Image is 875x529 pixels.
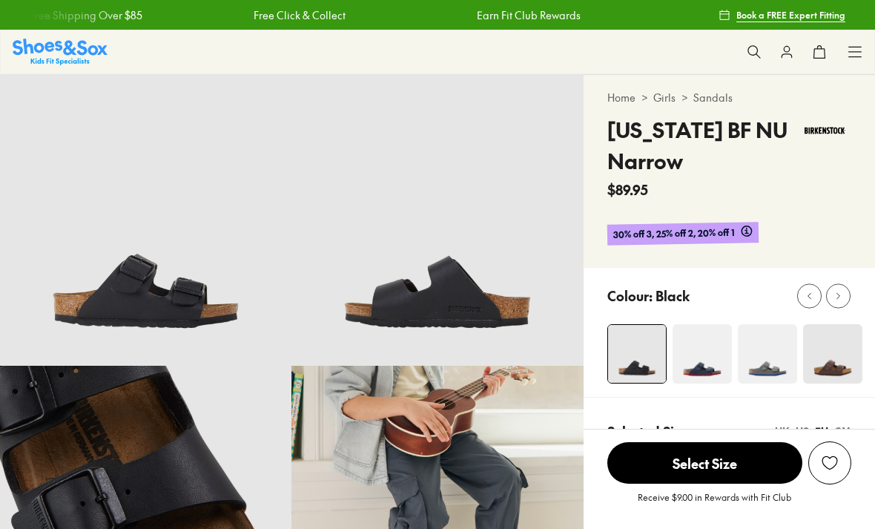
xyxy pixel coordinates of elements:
[719,1,845,28] a: Book a FREE Expert Fitting
[775,424,790,439] div: UK
[607,421,692,441] p: Selected Size:
[291,74,583,366] img: 12_1
[607,180,648,200] span: $89.95
[834,424,851,439] div: CM
[13,39,108,65] a: Shoes & Sox
[607,286,653,306] p: Colour:
[29,7,142,23] a: Free Shipping Over $85
[653,90,676,105] a: Girls
[13,39,108,65] img: SNS_Logo_Responsive.svg
[796,424,809,439] div: US
[638,490,791,517] p: Receive $9.00 in Rewards with Fit Club
[803,324,862,384] img: 5_1
[253,7,345,23] a: Free Click & Collect
[738,324,797,384] img: 4-549338_1
[656,286,690,306] p: Black
[607,90,635,105] a: Home
[808,441,851,484] button: Add to Wishlist
[607,442,802,484] span: Select Size
[693,90,733,105] a: Sandals
[608,325,666,383] img: 11_1
[815,424,828,439] div: EU
[612,225,734,242] span: 30% off 3, 25% off 2, 20% off 1
[736,8,845,22] span: Book a FREE Expert Fitting
[607,114,799,177] h4: [US_STATE] BF NU Narrow
[476,7,580,23] a: Earn Fit Club Rewards
[607,441,802,484] button: Select Size
[607,90,851,105] div: > >
[673,324,732,384] img: 4-549333_1
[799,114,851,147] img: Vendor logo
